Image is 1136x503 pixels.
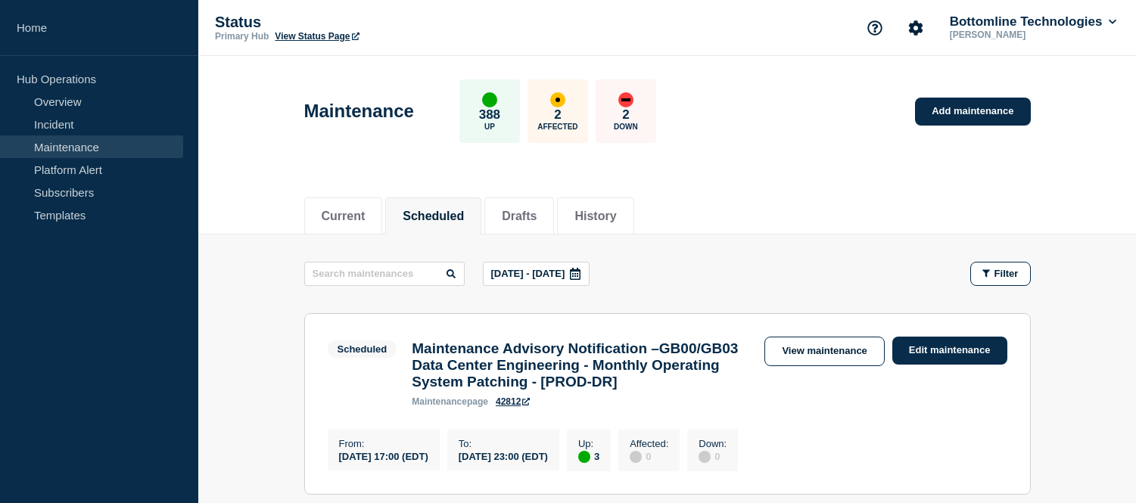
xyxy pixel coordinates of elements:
p: Up [484,123,495,131]
div: 0 [699,449,727,463]
button: Filter [970,262,1031,286]
button: Current [322,210,366,223]
p: [PERSON_NAME] [947,29,1104,40]
button: [DATE] - [DATE] [483,262,590,286]
p: 388 [479,107,500,123]
p: Affected : [630,438,668,449]
button: Account settings [900,12,932,44]
p: Down [614,123,638,131]
p: 2 [554,107,561,123]
div: 3 [578,449,599,463]
span: maintenance [412,396,467,407]
button: Support [859,12,891,44]
p: Primary Hub [215,31,269,42]
p: Up : [578,438,599,449]
p: [DATE] - [DATE] [491,268,565,279]
p: From : [339,438,428,449]
div: [DATE] 17:00 (EDT) [339,449,428,462]
div: up [578,451,590,463]
p: 2 [622,107,629,123]
div: down [618,92,633,107]
a: 42812 [496,396,530,407]
p: Status [215,14,518,31]
input: Search maintenances [304,262,465,286]
a: View maintenance [764,337,884,366]
button: History [574,210,616,223]
div: [DATE] 23:00 (EDT) [459,449,548,462]
div: Scheduled [338,343,387,355]
div: disabled [630,451,642,463]
span: Filter [994,268,1019,279]
a: View Status Page [275,31,359,42]
p: Affected [537,123,577,131]
p: page [412,396,488,407]
button: Bottomline Technologies [947,14,1119,29]
h3: Maintenance Advisory Notification –GB00/GB03 Data Center Engineering - Monthly Operating System P... [412,340,749,390]
div: up [482,92,497,107]
button: Drafts [502,210,537,223]
p: Down : [699,438,727,449]
div: 0 [630,449,668,463]
button: Scheduled [403,210,464,223]
div: disabled [699,451,711,463]
a: Add maintenance [915,98,1030,126]
div: affected [550,92,565,107]
a: Edit maintenance [892,337,1007,365]
h1: Maintenance [304,101,414,122]
p: To : [459,438,548,449]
